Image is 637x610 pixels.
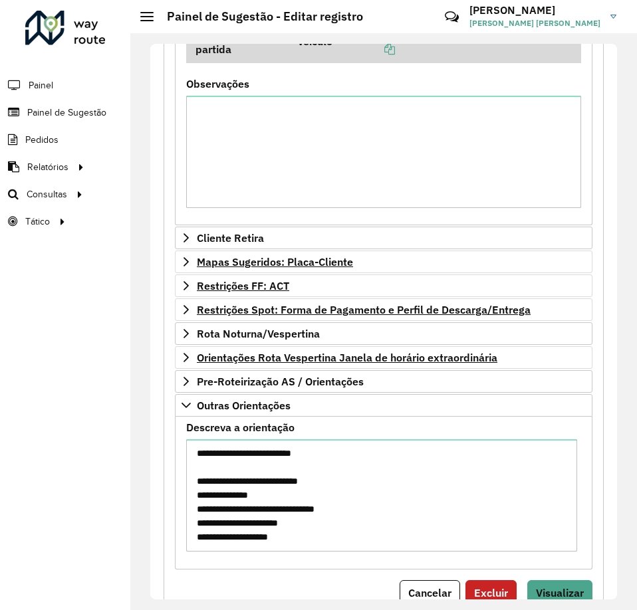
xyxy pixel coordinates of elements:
span: Rota Noturna/Vespertina [197,328,320,339]
span: Pedidos [25,133,59,147]
a: Contato Rápido [438,3,466,31]
span: Cliente Retira [197,233,264,243]
span: Pre-Roteirização AS / Orientações [197,376,364,387]
button: Visualizar [527,580,592,605]
span: Cancelar [408,586,451,599]
label: Descreva a orientação [186,419,295,435]
span: Restrições FF: ACT [197,280,289,291]
span: Visualizar [536,586,584,599]
h3: [PERSON_NAME] [469,4,600,17]
span: Orientações Rota Vespertina Janela de horário extraordinária [197,352,497,363]
span: Painel [29,78,53,92]
a: Orientações Rota Vespertina Janela de horário extraordinária [175,346,592,369]
h2: Painel de Sugestão - Editar registro [154,9,363,24]
a: Cliente Retira [175,227,592,249]
label: Observações [186,76,249,92]
span: Painel de Sugestão [27,106,106,120]
span: Tático [25,215,50,229]
a: Copiar [352,43,395,56]
span: Consultas [27,187,67,201]
div: Outras Orientações [175,417,592,569]
span: Outras Orientações [197,400,291,411]
button: Cancelar [400,580,460,605]
button: Excluir [465,580,517,605]
span: Mapas Sugeridos: Placa-Cliente [197,256,353,267]
a: Mapas Sugeridos: Placa-Cliente [175,251,592,273]
span: Excluir [474,586,508,599]
a: Outras Orientações [175,394,592,417]
span: Restrições Spot: Forma de Pagamento e Perfil de Descarga/Entrega [197,304,531,315]
span: Relatórios [27,160,68,174]
span: [PERSON_NAME] [PERSON_NAME] [469,17,600,29]
a: Rota Noturna/Vespertina [175,322,592,345]
a: Restrições Spot: Forma de Pagamento e Perfil de Descarga/Entrega [175,298,592,321]
a: Pre-Roteirização AS / Orientações [175,370,592,393]
a: Restrições FF: ACT [175,274,592,297]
